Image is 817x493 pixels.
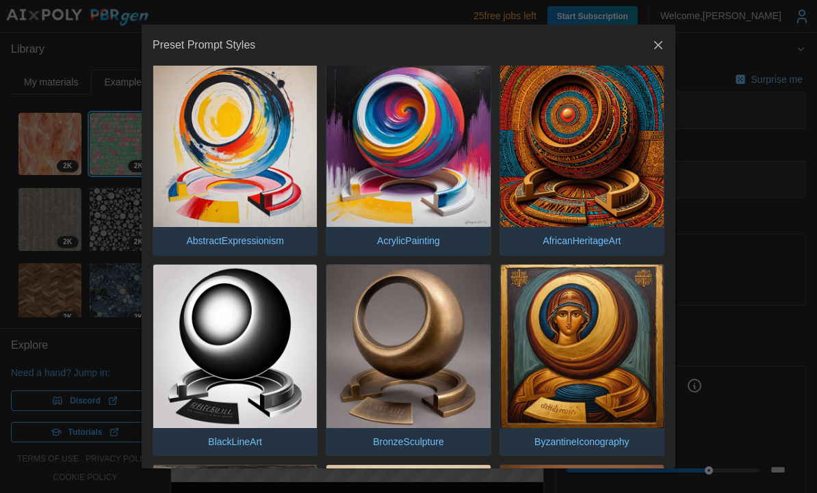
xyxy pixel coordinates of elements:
button: ByzantineIconography.jpgByzantineIconography [500,264,664,457]
p: AbstractExpressionism [179,227,290,254]
img: AfricanHeritageArt.jpg [500,64,664,227]
p: AfricanHeritageArt [536,227,627,254]
button: AcrylicPainting.jpgAcrylicPainting [326,63,491,256]
img: BlackLineArt.jpg [153,265,317,428]
p: AcrylicPainting [370,227,447,254]
img: AcrylicPainting.jpg [326,64,490,227]
button: BlackLineArt.jpgBlackLineArt [153,264,317,457]
h2: Preset Prompt Styles [153,40,255,51]
img: ByzantineIconography.jpg [500,265,664,428]
p: BronzeSculpture [366,428,451,455]
button: AfricanHeritageArt.jpgAfricanHeritageArt [500,63,664,256]
img: AbstractExpressionism.jpg [153,64,317,227]
img: BronzeSculpture.jpg [326,265,490,428]
p: ByzantineIconography [528,428,636,455]
button: AbstractExpressionism.jpgAbstractExpressionism [153,63,317,256]
button: BronzeSculpture.jpgBronzeSculpture [326,264,491,457]
p: BlackLineArt [201,428,269,455]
